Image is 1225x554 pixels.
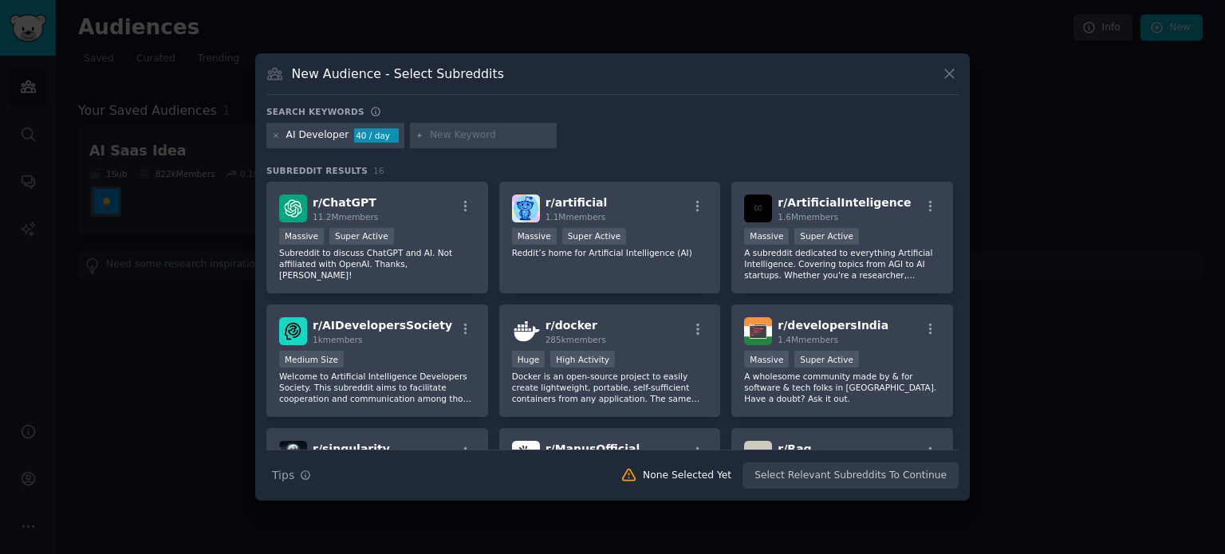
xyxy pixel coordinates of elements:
div: Super Active [794,228,859,245]
span: r/ artificial [546,196,608,209]
img: singularity [279,441,307,469]
span: r/ ChatGPT [313,196,376,209]
span: Tips [272,467,294,484]
span: 285k members [546,335,606,344]
div: Super Active [562,228,627,245]
h3: New Audience - Select Subreddits [292,65,504,82]
span: r/ Rag [778,442,811,455]
div: Massive [744,351,789,367]
img: docker [512,317,540,345]
span: r/ ArtificialInteligence [778,196,911,209]
div: Super Active [329,228,394,245]
div: None Selected Yet [643,469,731,483]
span: 16 [373,166,384,175]
div: Massive [279,228,324,245]
p: A subreddit dedicated to everything Artificial Intelligence. Covering topics from AGI to AI start... [744,247,940,281]
div: Massive [512,228,557,245]
img: ArtificialInteligence [744,194,772,222]
p: Reddit’s home for Artificial Intelligence (AI) [512,247,708,258]
img: ManusOfficial [512,441,540,469]
div: Huge [512,351,546,367]
div: Super Active [794,351,859,367]
span: 1k members [313,335,363,344]
span: r/ developersIndia [778,319,888,332]
span: 11.2M members [313,212,378,222]
p: Subreddit to discuss ChatGPT and AI. Not affiliated with OpenAI. Thanks, [PERSON_NAME]! [279,247,475,281]
div: Medium Size [279,351,344,367]
img: developersIndia [744,317,772,345]
div: AI Developer [286,128,349,143]
input: New Keyword [430,128,551,143]
span: 1.1M members [546,212,606,222]
button: Tips [266,462,317,489]
span: r/ AIDevelopersSociety [313,319,452,332]
img: ChatGPT [279,194,307,222]
img: AIDevelopersSociety [279,317,307,345]
span: r/ docker [546,319,597,332]
span: 1.6M members [778,212,838,222]
span: r/ singularity [313,442,390,455]
span: 1.4M members [778,335,838,344]
div: Massive [744,228,789,245]
p: A wholesome community made by & for software & tech folks in [GEOGRAPHIC_DATA]. Have a doubt? Ask... [744,371,940,404]
span: Subreddit Results [266,165,368,176]
h3: Search keywords [266,106,364,117]
img: Rag [744,441,772,469]
span: r/ ManusOfficial [546,442,640,455]
p: Welcome to Artificial Intelligence Developers Society. This subreddit aims to facilitate cooperat... [279,371,475,404]
div: 40 / day [354,128,399,143]
div: High Activity [550,351,615,367]
p: Docker is an open-source project to easily create lightweight, portable, self-sufficient containe... [512,371,708,404]
img: artificial [512,194,540,222]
